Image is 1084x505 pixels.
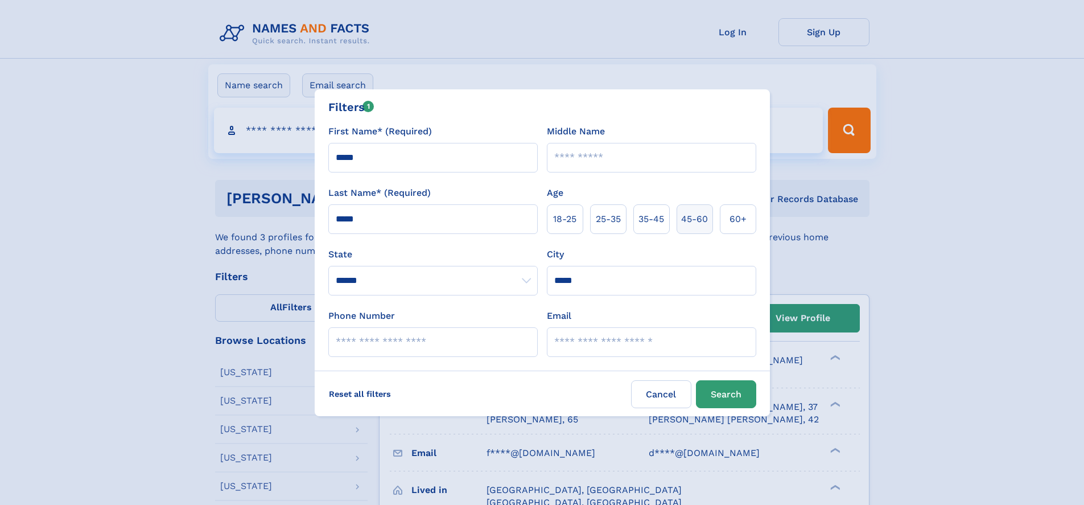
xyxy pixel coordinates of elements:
label: Last Name* (Required) [328,186,431,200]
label: City [547,248,564,261]
span: 35‑45 [638,212,664,226]
div: Filters [328,98,374,116]
label: Reset all filters [322,380,398,408]
label: State [328,248,538,261]
span: 18‑25 [553,212,576,226]
label: Age [547,186,563,200]
label: Cancel [631,380,691,408]
span: 25‑35 [596,212,621,226]
button: Search [696,380,756,408]
label: Phone Number [328,309,395,323]
span: 45‑60 [681,212,708,226]
label: Middle Name [547,125,605,138]
span: 60+ [729,212,747,226]
label: Email [547,309,571,323]
label: First Name* (Required) [328,125,432,138]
